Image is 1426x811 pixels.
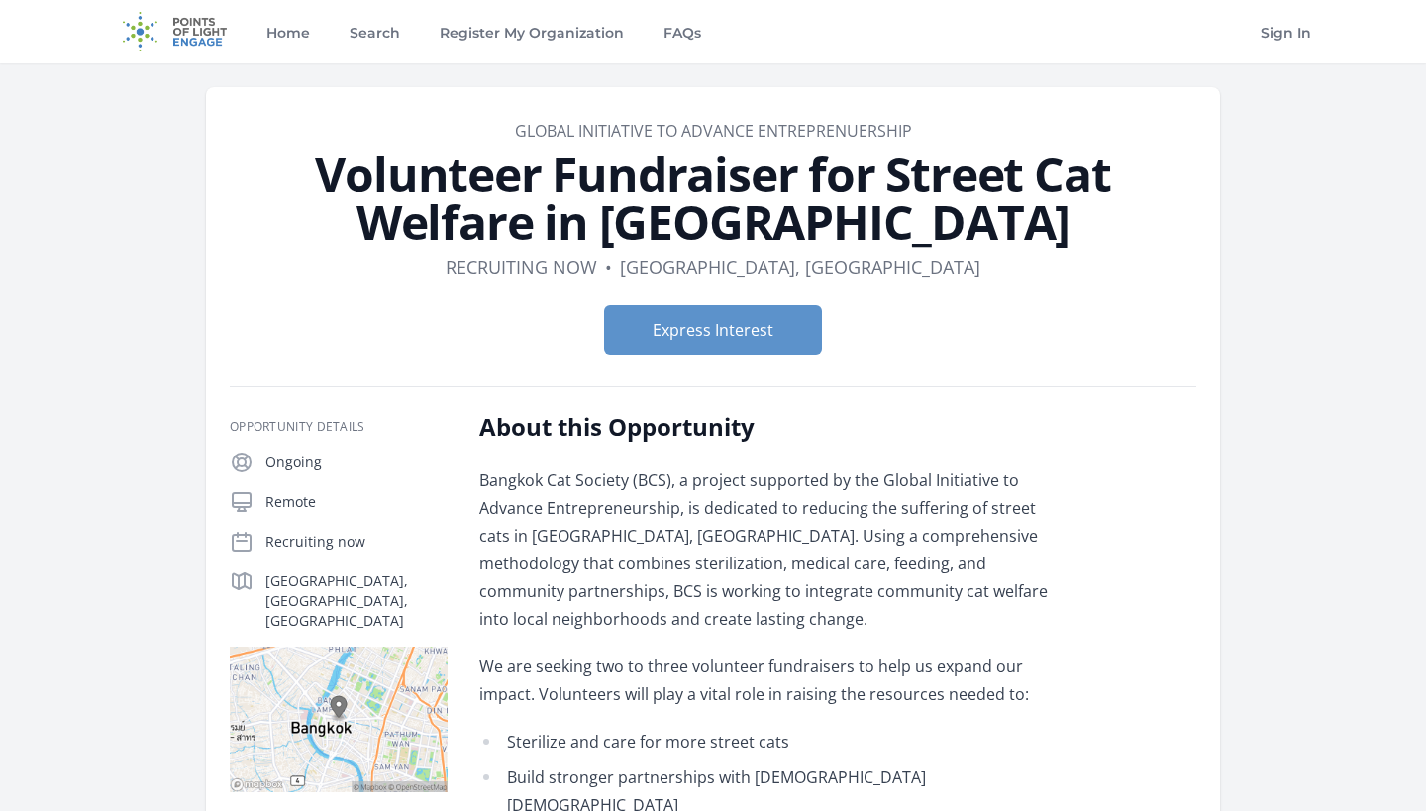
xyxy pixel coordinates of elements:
[446,253,597,281] dd: Recruiting now
[230,151,1196,246] h1: Volunteer Fundraiser for Street Cat Welfare in [GEOGRAPHIC_DATA]
[479,466,1059,633] p: Bangkok Cat Society (BCS), a project supported by the Global Initiative to Advance Entrepreneursh...
[265,453,448,472] p: Ongoing
[605,253,612,281] div: •
[479,653,1059,708] p: We are seeking two to three volunteer fundraisers to help us expand our impact. Volunteers will p...
[620,253,980,281] dd: [GEOGRAPHIC_DATA], [GEOGRAPHIC_DATA]
[230,647,448,792] img: Map
[230,419,448,435] h3: Opportunity Details
[479,411,1059,443] h2: About this Opportunity
[479,728,1059,756] li: Sterilize and care for more street cats
[604,305,822,355] button: Express Interest
[265,532,448,552] p: Recruiting now
[515,120,912,142] a: Global Initiative to Advance Entreprenuership
[265,571,448,631] p: [GEOGRAPHIC_DATA], [GEOGRAPHIC_DATA], [GEOGRAPHIC_DATA]
[265,492,448,512] p: Remote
